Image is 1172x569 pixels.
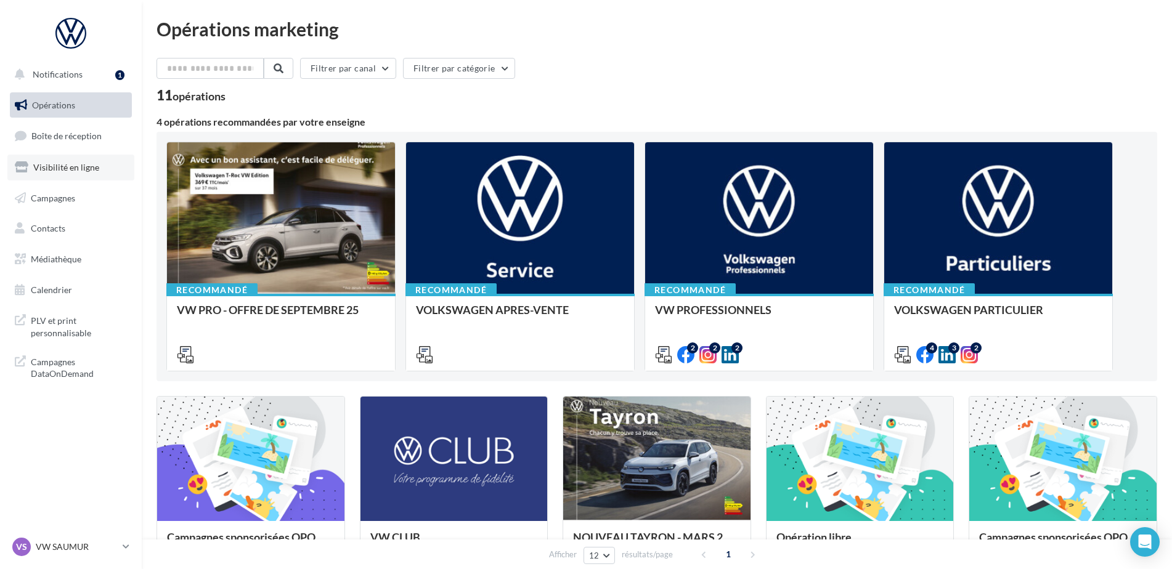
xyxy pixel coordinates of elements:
div: 3 [948,342,959,353]
div: Recommandé [166,283,258,297]
button: Filtrer par catégorie [403,58,515,79]
a: PLV et print personnalisable [7,307,134,344]
div: 2 [709,342,720,353]
span: Calendrier [31,284,72,295]
button: Notifications 1 [7,62,129,87]
span: Contacts [31,223,65,233]
a: VS VW SAUMUR [10,535,132,559]
div: Recommandé [884,283,975,297]
a: Opérations [7,92,134,118]
span: Médiathèque [31,254,81,264]
span: 12 [589,551,600,560]
div: Open Intercom Messenger [1130,527,1160,557]
div: VW PRO - OFFRE DE SEPTEMBRE 25 [177,304,385,328]
div: VOLKSWAGEN APRES-VENTE [416,304,624,328]
div: 2 [971,342,982,353]
button: 12 [584,547,615,564]
span: PLV et print personnalisable [31,312,127,339]
div: 1 [115,70,124,80]
span: résultats/page [622,549,673,560]
div: 4 [926,342,937,353]
a: Boîte de réception [7,123,134,149]
span: Notifications [33,69,83,79]
a: Calendrier [7,277,134,303]
span: 1 [718,544,738,564]
span: Campagnes DataOnDemand [31,353,127,380]
span: VS [16,541,27,553]
span: Afficher [549,549,577,560]
div: VW PROFESSIONNELS [655,304,863,328]
div: Opérations marketing [157,20,1157,38]
div: Recommandé [405,283,497,297]
p: VW SAUMUR [36,541,118,553]
div: 4 opérations recommandées par votre enseigne [157,117,1157,127]
div: 2 [731,342,743,353]
div: Opération libre [776,531,944,555]
div: VOLKSWAGEN PARTICULIER [894,304,1102,328]
span: Opérations [32,100,75,110]
div: 2 [687,342,698,353]
span: Boîte de réception [31,131,102,141]
a: Campagnes [7,185,134,211]
a: Campagnes DataOnDemand [7,349,134,385]
div: VW CLUB [370,531,538,555]
div: NOUVEAU TAYRON - MARS 2025 [573,531,741,555]
a: Contacts [7,216,134,241]
div: Campagnes sponsorisées OPO [979,531,1147,555]
a: Visibilité en ligne [7,155,134,180]
div: 11 [157,89,226,102]
div: Campagnes sponsorisées OPO Septembre [167,531,335,555]
div: Recommandé [645,283,736,297]
button: Filtrer par canal [300,58,396,79]
span: Campagnes [31,192,75,203]
a: Médiathèque [7,246,134,272]
div: opérations [173,91,226,102]
span: Visibilité en ligne [33,162,99,172]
